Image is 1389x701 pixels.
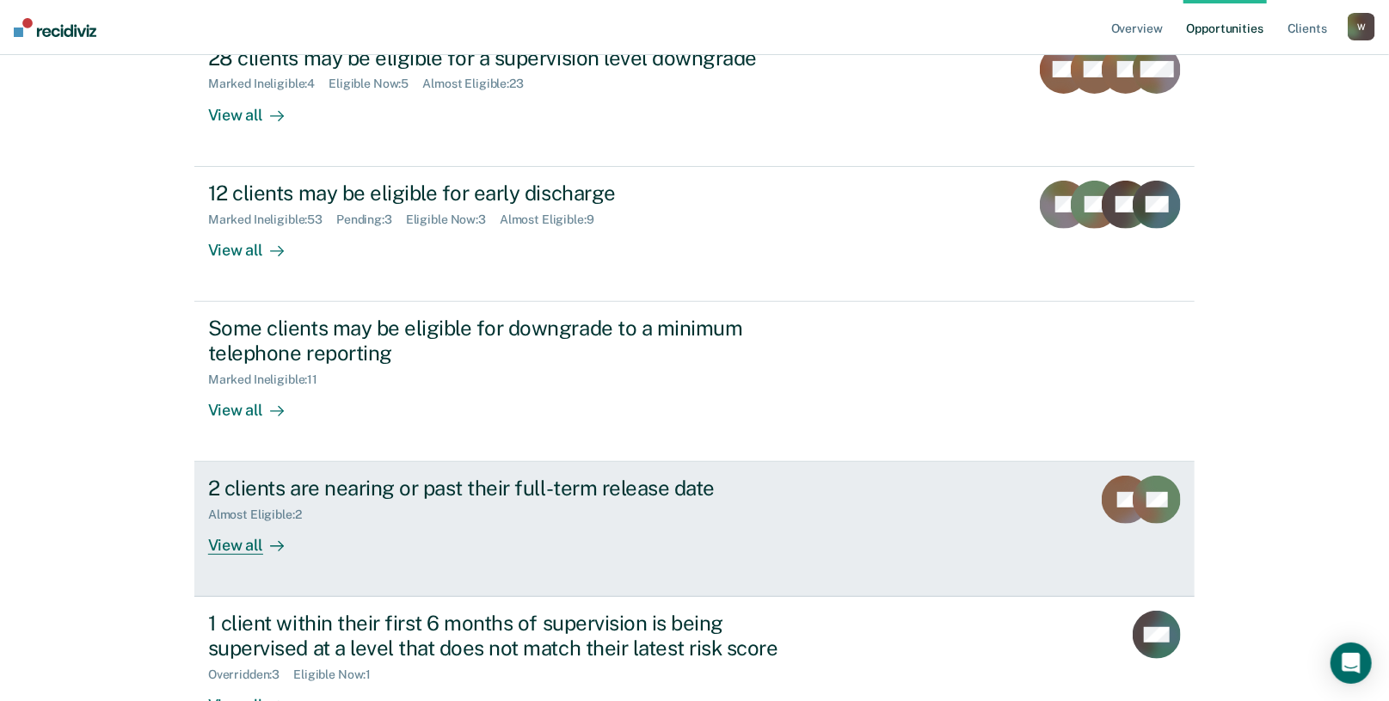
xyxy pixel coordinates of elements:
[406,212,500,227] div: Eligible Now : 3
[500,212,608,227] div: Almost Eligible : 9
[336,212,406,227] div: Pending : 3
[208,522,304,556] div: View all
[208,507,316,522] div: Almost Eligible : 2
[194,302,1195,462] a: Some clients may be eligible for downgrade to a minimum telephone reportingMarked Ineligible:11Vi...
[208,77,329,91] div: Marked Ineligible : 4
[208,46,812,71] div: 28 clients may be eligible for a supervision level downgrade
[208,212,336,227] div: Marked Ineligible : 53
[208,476,812,501] div: 2 clients are nearing or past their full-term release date
[194,167,1195,302] a: 12 clients may be eligible for early dischargeMarked Ineligible:53Pending:3Eligible Now:3Almost E...
[208,181,812,206] div: 12 clients may be eligible for early discharge
[208,91,304,125] div: View all
[208,226,304,260] div: View all
[14,18,96,37] img: Recidiviz
[1331,643,1372,684] div: Open Intercom Messenger
[194,462,1195,597] a: 2 clients are nearing or past their full-term release dateAlmost Eligible:2View all
[208,611,812,661] div: 1 client within their first 6 months of supervision is being supervised at a level that does not ...
[293,667,384,682] div: Eligible Now : 1
[208,316,812,366] div: Some clients may be eligible for downgrade to a minimum telephone reporting
[208,667,293,682] div: Overridden : 3
[329,77,422,91] div: Eligible Now : 5
[208,372,331,387] div: Marked Ineligible : 11
[194,31,1195,167] a: 28 clients may be eligible for a supervision level downgradeMarked Ineligible:4Eligible Now:5Almo...
[422,77,538,91] div: Almost Eligible : 23
[1348,13,1375,40] button: W
[208,386,304,420] div: View all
